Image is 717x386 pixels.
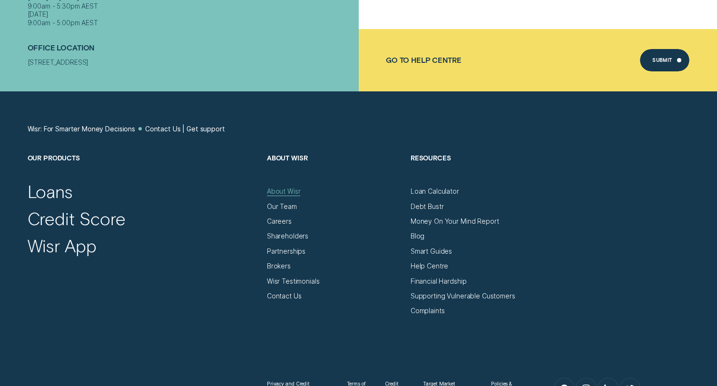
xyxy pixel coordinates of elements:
a: Complaints [411,307,445,315]
a: Contact Us | Get support [145,125,225,133]
a: Brokers [267,262,291,270]
button: Submit [640,49,690,71]
a: Financial Hardship [411,277,467,285]
a: Go to Help Centre [386,56,461,64]
a: Help Centre [411,262,448,270]
a: Partnerships [267,247,305,255]
a: Careers [267,217,292,225]
a: Credit Score [28,208,126,229]
a: Wisr: For Smarter Money Decisions [28,125,135,133]
a: Supporting Vulnerable Customers [411,292,515,300]
h2: About Wisr [267,154,403,188]
a: Our Team [267,202,297,210]
a: Loans [28,180,73,202]
a: Contact Us [267,292,302,300]
a: Blog [411,232,424,240]
a: About Wisr [267,187,301,195]
a: Shareholders [267,232,308,240]
a: Smart Guides [411,247,452,255]
div: [STREET_ADDRESS] [28,58,354,66]
a: Debt Bustr [411,202,444,210]
h2: Our Products [28,154,259,188]
h2: Office Location [28,43,354,58]
a: Money On Your Mind Report [411,217,499,225]
h2: Resources [411,154,546,188]
a: Loan Calculator [411,187,459,195]
a: Wisr App [28,235,97,256]
a: Wisr Testimonials [267,277,320,285]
